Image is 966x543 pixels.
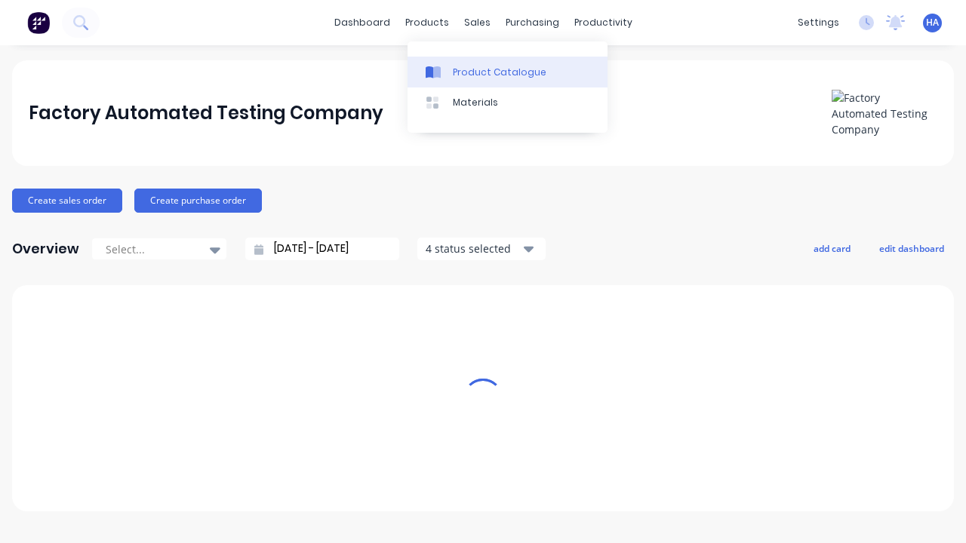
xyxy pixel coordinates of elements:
button: add card [804,238,860,258]
div: products [398,11,457,34]
button: Create purchase order [134,189,262,213]
div: settings [790,11,847,34]
div: purchasing [498,11,567,34]
img: Factory Automated Testing Company [832,90,937,137]
a: Materials [408,87,608,118]
div: productivity [567,11,640,34]
button: edit dashboard [869,238,954,258]
button: 4 status selected [417,238,546,260]
div: Materials [453,96,498,109]
div: 4 status selected [426,241,521,256]
img: Factory [27,11,50,34]
a: dashboard [327,11,398,34]
div: sales [457,11,498,34]
div: Product Catalogue [453,66,546,79]
div: Overview [12,234,79,264]
div: Factory Automated Testing Company [29,98,383,128]
button: Create sales order [12,189,122,213]
span: HA [926,16,939,29]
a: Product Catalogue [408,57,608,87]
